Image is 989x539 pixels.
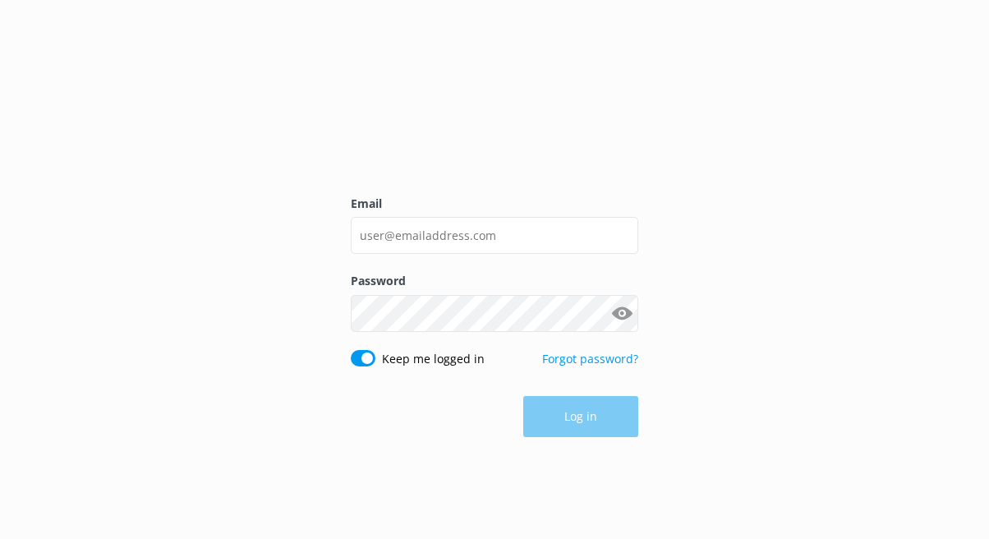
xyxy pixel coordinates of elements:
a: Forgot password? [542,351,638,366]
button: Show password [605,297,638,329]
label: Password [351,272,638,290]
input: user@emailaddress.com [351,217,638,254]
label: Keep me logged in [382,350,485,368]
label: Email [351,195,638,213]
